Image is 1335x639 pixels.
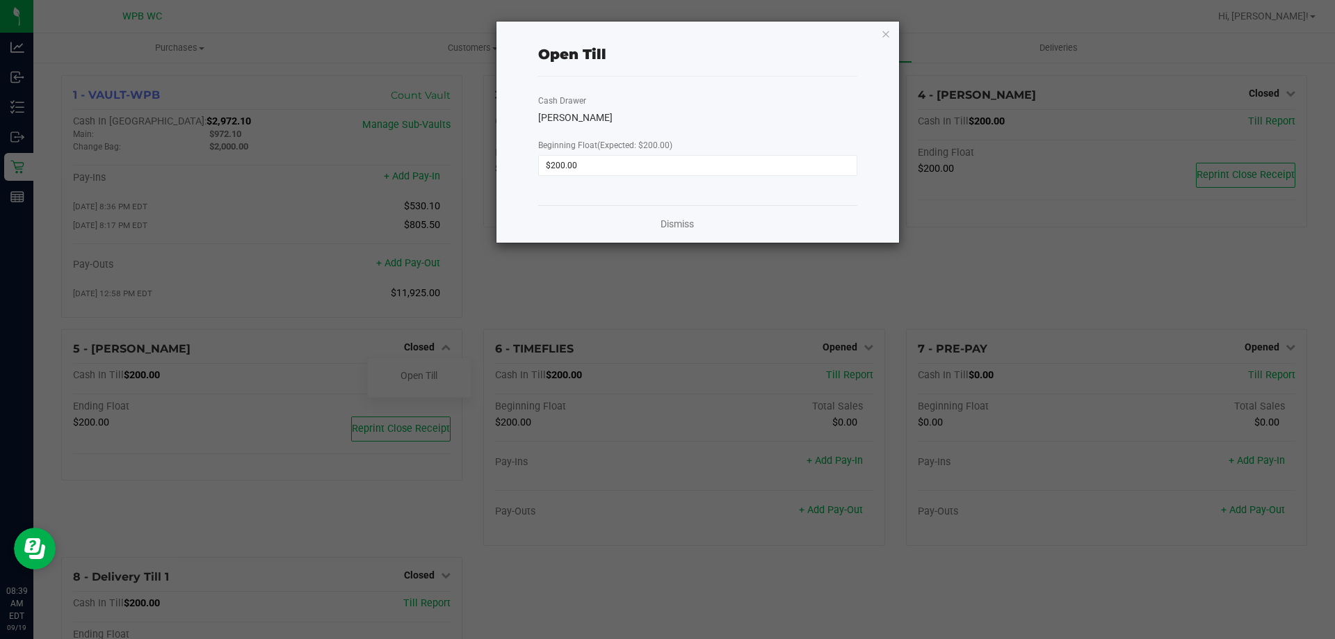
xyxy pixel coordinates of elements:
span: Beginning Float [538,140,672,150]
div: [PERSON_NAME] [538,111,857,125]
label: Cash Drawer [538,95,586,107]
iframe: Resource center [14,528,56,569]
a: Dismiss [661,217,694,232]
span: (Expected: $200.00) [597,140,672,150]
div: Open Till [538,44,606,65]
